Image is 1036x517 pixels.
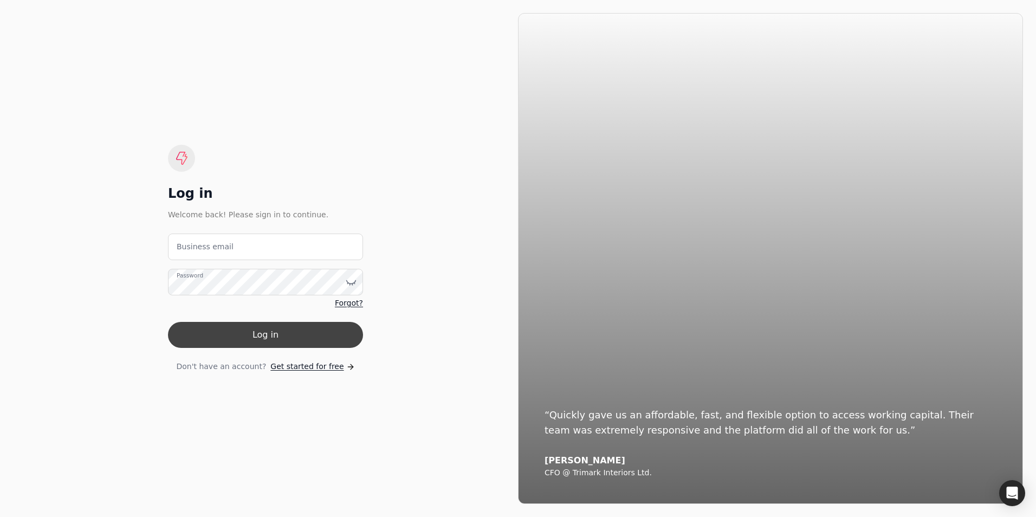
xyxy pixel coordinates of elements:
[545,455,996,466] div: [PERSON_NAME]
[270,361,354,372] a: Get started for free
[168,322,363,348] button: Log in
[176,361,266,372] span: Don't have an account?
[177,241,234,253] label: Business email
[270,361,344,372] span: Get started for free
[177,272,203,280] label: Password
[168,185,363,202] div: Log in
[545,408,996,438] div: “Quickly gave us an affordable, fast, and flexible option to access working capital. Their team w...
[335,298,363,309] a: Forgot?
[999,480,1025,506] div: Open Intercom Messenger
[545,468,996,478] div: CFO @ Trimark Interiors Ltd.
[168,209,363,221] div: Welcome back! Please sign in to continue.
